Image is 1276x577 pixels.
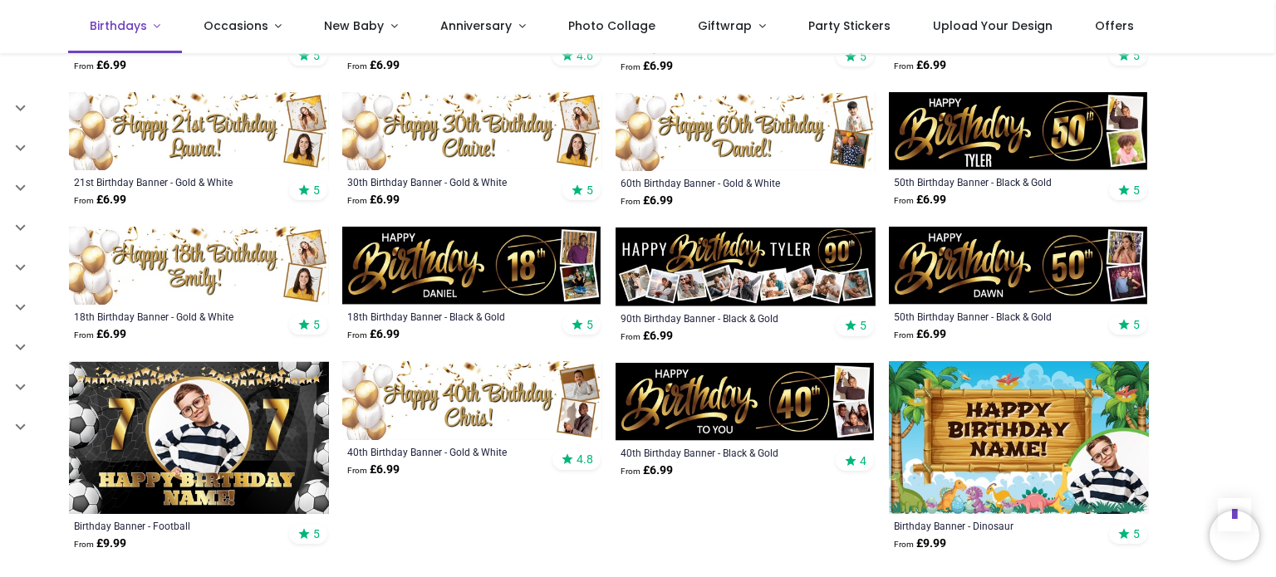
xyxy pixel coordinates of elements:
[621,467,640,476] span: From
[342,361,602,439] img: Personalised Happy 40th Birthday Banner - Gold & White Balloons - 2 Photo Upload
[860,318,866,333] span: 5
[894,519,1094,532] a: Birthday Banner - Dinosaur
[74,57,126,74] strong: £ 6.99
[74,519,274,532] a: Birthday Banner - Football
[74,310,274,323] a: 18th Birthday Banner - Gold & White Balloons
[894,326,946,343] strong: £ 6.99
[621,197,640,206] span: From
[698,17,752,34] span: Giftwrap
[577,452,593,467] span: 4.8
[74,326,126,343] strong: £ 6.99
[568,17,655,34] span: Photo Collage
[347,466,367,475] span: From
[74,61,94,71] span: From
[621,176,821,189] a: 60th Birthday Banner - Gold & White Balloons
[347,445,547,458] a: 40th Birthday Banner - Gold & White Balloons
[313,183,320,198] span: 5
[894,540,914,549] span: From
[1133,48,1140,63] span: 5
[889,227,1149,305] img: Personalised Happy 50th Birthday Banner - Black & Gold - 2 Photo Upload
[69,92,329,170] img: Personalised Happy 21st Birthday Banner - Gold & White Balloons - 2 Photo Upload
[621,311,821,325] a: 90th Birthday Banner - Black & Gold
[347,326,400,343] strong: £ 6.99
[621,58,673,75] strong: £ 6.99
[621,332,640,341] span: From
[69,361,329,514] img: Personalised Birthday Backdrop Banner - Football - Add Text & 1 Photo
[933,17,1053,34] span: Upload Your Design
[586,317,593,332] span: 5
[313,48,320,63] span: 5
[889,361,1149,514] img: Personalised Birthday Backdrop Banner - Dinosaur - Add Text & 1 Photo
[889,92,1149,170] img: Personalised Happy 50th Birthday Banner - Black & Gold - Custom Name & 2 Photo Upload
[621,462,673,479] strong: £ 6.99
[894,192,946,208] strong: £ 6.99
[616,227,876,306] img: Personalised Happy 90th Birthday Banner - Black & Gold - Custom Name & 9 Photo Upload
[1210,511,1259,560] iframe: Brevo live chat
[347,57,400,74] strong: £ 6.99
[347,196,367,205] span: From
[1133,183,1140,198] span: 5
[1095,17,1134,34] span: Offers
[347,192,400,208] strong: £ 6.99
[894,175,1094,188] a: 50th Birthday Banner - Black & Gold
[621,328,673,345] strong: £ 6.99
[342,227,602,305] img: Personalised Happy 18th Birthday Banner - Black & Gold - Custom Name & 2 Photo Upload
[1133,526,1140,541] span: 5
[586,183,593,198] span: 5
[74,192,126,208] strong: £ 6.99
[347,175,547,188] a: 30th Birthday Banner - Gold & White Balloons
[347,61,367,71] span: From
[621,62,640,71] span: From
[894,310,1094,323] a: 50th Birthday Banner - Black & Gold
[347,330,367,340] span: From
[616,93,876,171] img: Personalised Happy 60th Birthday Banner - Gold & White Balloons - 2 Photo Upload
[894,61,914,71] span: From
[860,453,866,468] span: 4
[313,317,320,332] span: 5
[860,49,866,64] span: 5
[894,330,914,340] span: From
[313,526,320,541] span: 5
[894,57,946,74] strong: £ 6.99
[74,175,274,188] a: 21st Birthday Banner - Gold & White Balloons
[1133,317,1140,332] span: 5
[74,196,94,205] span: From
[577,48,593,63] span: 4.6
[74,330,94,340] span: From
[204,17,268,34] span: Occasions
[347,462,400,478] strong: £ 6.99
[324,17,384,34] span: New Baby
[74,540,94,549] span: From
[808,17,891,34] span: Party Stickers
[342,92,602,170] img: Personalised Happy 30th Birthday Banner - Gold & White Balloons - 2 Photo Upload
[621,193,673,209] strong: £ 6.99
[440,17,512,34] span: Anniversary
[74,535,126,552] strong: £ 9.99
[894,535,946,552] strong: £ 9.99
[347,310,547,323] a: 18th Birthday Banner - Black & Gold
[69,227,329,305] img: Personalised Happy 18th Birthday Banner - Gold & White Balloons - 2 Photo Upload
[894,196,914,205] span: From
[90,17,147,34] span: Birthdays
[616,363,876,441] img: Personalised Happy 40th Birthday Banner - Black & Gold - 2 Photo Upload
[621,446,821,459] a: 40th Birthday Banner - Black & Gold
